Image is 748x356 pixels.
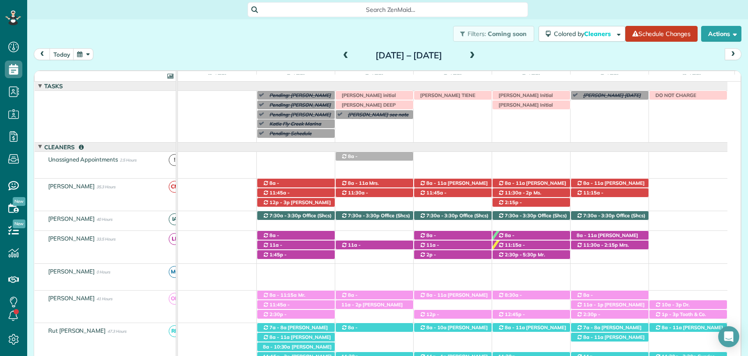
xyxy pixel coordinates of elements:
span: 8a - 11a [583,334,604,340]
button: next [725,48,741,60]
span: 8a - 10a [426,324,447,331]
div: 11940 [US_STATE] 181 - Fairhope, AL, 36532 [336,211,413,220]
span: Office (Shcs) ([PHONE_NUMBER]) [498,212,567,225]
div: [STREET_ADDRESS] [336,300,413,309]
button: prev [34,48,50,60]
span: 8a - 11a [661,324,682,331]
span: 2:30p - 5p [576,311,600,324]
span: OP [169,293,181,305]
span: 0 Hours [96,270,110,274]
div: [STREET_ADDRESS][PERSON_NAME] [649,300,727,309]
div: 19272 [US_STATE] 181 - Fairhope, AL, 36532 [571,310,649,319]
span: 7:30a - 3:30p [426,212,459,219]
span: [PERSON_NAME] ([PHONE_NUMBER]) [262,239,320,251]
span: 8a - 11a [269,334,290,340]
div: [STREET_ADDRESS] [649,323,727,332]
span: 8a - 11:30a [262,180,280,192]
span: 11:30a - 2p [504,190,533,196]
span: [PERSON_NAME] ([PHONE_NUMBER]) [419,258,474,270]
div: [STREET_ADDRESS] [414,291,492,300]
span: [PERSON_NAME] ([PHONE_NUMBER]) [419,317,474,330]
span: 35.3 Hours [96,184,115,189]
span: [PERSON_NAME] DEEP CLEAN [337,102,396,114]
span: [PERSON_NAME] [DATE] [579,92,641,98]
div: [STREET_ADDRESS] [414,323,492,332]
div: [STREET_ADDRESS] [414,179,492,188]
span: 11:15a - 2:15p [498,242,525,254]
span: 33.5 Hours [96,237,115,241]
span: CM [169,181,181,193]
span: [PERSON_NAME] ([PHONE_NUMBER]) [576,180,645,192]
h2: [DATE] – [DATE] [354,50,464,60]
div: [STREET_ADDRESS][PERSON_NAME] [493,310,570,319]
span: Office (Shcs) ([PHONE_NUMBER]) [262,212,332,225]
span: Office (Shcs) ([PHONE_NUMBER]) [341,212,410,225]
div: [STREET_ADDRESS] [493,179,570,188]
span: [PERSON_NAME] ([PHONE_NUMBER]) [262,196,317,208]
span: [DATE] [681,73,703,80]
div: [STREET_ADDRESS] [257,231,335,240]
div: [STREET_ADDRESS] [649,310,727,319]
span: IA [169,213,181,225]
div: [STREET_ADDRESS] [257,323,335,332]
div: [STREET_ADDRESS] [414,231,492,240]
span: 2:15p - 4:45p [498,199,522,212]
span: [PERSON_NAME] ([PHONE_NUMBER]) [419,180,488,192]
span: [PERSON_NAME] ([PHONE_NUMBER]) [419,292,488,304]
span: Tasks [43,83,64,90]
div: [STREET_ADDRESS] [257,250,335,259]
div: Open Intercom Messenger [718,326,739,347]
div: [STREET_ADDRESS] [414,250,492,259]
span: [PERSON_NAME] ([PHONE_NUMBER]) [262,258,317,270]
span: 8a - 11a [426,292,447,298]
span: 8a - 11a [583,180,604,186]
span: Cleaners [43,144,85,151]
span: 12:45p - 3:45p [498,311,525,324]
span: [PERSON_NAME] ([PHONE_NUMBER]) [262,317,317,330]
span: 2:30p - 5:30p [504,252,537,258]
span: [PERSON_NAME] ([PHONE_NUMBER]) [498,248,553,261]
span: 11:45a - 2:30p [419,190,447,202]
div: [STREET_ADDRESS] [571,188,649,198]
button: Colored byCleaners [539,26,625,42]
span: [DATE] [520,73,542,80]
span: RP [169,325,181,337]
span: Rut [PERSON_NAME] [46,327,107,334]
div: 11940 [US_STATE] 181 - Fairhope, AL, 36532 [414,211,492,220]
span: 8a - 11:15a [419,232,436,245]
span: 8a - 11a [426,180,447,186]
span: [PERSON_NAME] ([PHONE_NUMBER]) [498,205,553,218]
span: ! [169,154,181,166]
span: 7:30a - 3:30p [269,212,302,219]
span: Pending: [PERSON_NAME] SEP 29/[DATE] [265,92,331,104]
div: [STREET_ADDRESS] [257,333,335,342]
div: [STREET_ADDRESS] [336,291,413,300]
span: LE [169,233,181,245]
span: 11:15a - 2:15p [576,190,603,202]
span: [PERSON_NAME] ([PHONE_NUMBER]) [341,159,399,172]
span: [PERSON_NAME] ([PHONE_NUMBER]) [576,302,645,314]
span: [PERSON_NAME] [46,268,97,275]
span: 11a - 1p [583,302,604,308]
span: [PERSON_NAME] ([PHONE_NUMBER]) [419,248,474,261]
div: [STREET_ADDRESS][PERSON_NAME] [493,188,570,198]
a: Schedule Changes [625,26,698,42]
span: [PERSON_NAME] [46,215,97,222]
span: [PERSON_NAME] ([PHONE_NUMBER]) [262,324,328,337]
span: [PERSON_NAME] ([PHONE_NUMBER]) [498,298,556,310]
span: Cleaners [584,30,612,38]
div: [STREET_ADDRESS] [571,241,649,250]
div: 11940 [US_STATE] 181 - Fairhope, AL, 36532 [571,211,649,220]
span: 8a - 11a [504,324,525,331]
span: [PERSON_NAME] ([PHONE_NUMBER]) [262,248,317,261]
div: [STREET_ADDRESS][PERSON_NAME] [336,152,413,161]
div: [STREET_ADDRESS] [257,310,335,319]
span: [PERSON_NAME] ([PHONE_NUMBER]) [419,196,474,208]
span: [PERSON_NAME] ([PHONE_NUMBER]) [341,196,389,208]
span: [PERSON_NAME] ([PHONE_NUMBER]) [262,186,320,198]
div: [STREET_ADDRESS] [257,198,335,207]
span: 8a - 10:45a [576,292,593,304]
div: [STREET_ADDRESS] [336,188,413,198]
span: 2:30p - 5:30p [262,311,287,324]
span: [PERSON_NAME] ([PHONE_NUMBER]) [576,196,631,208]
